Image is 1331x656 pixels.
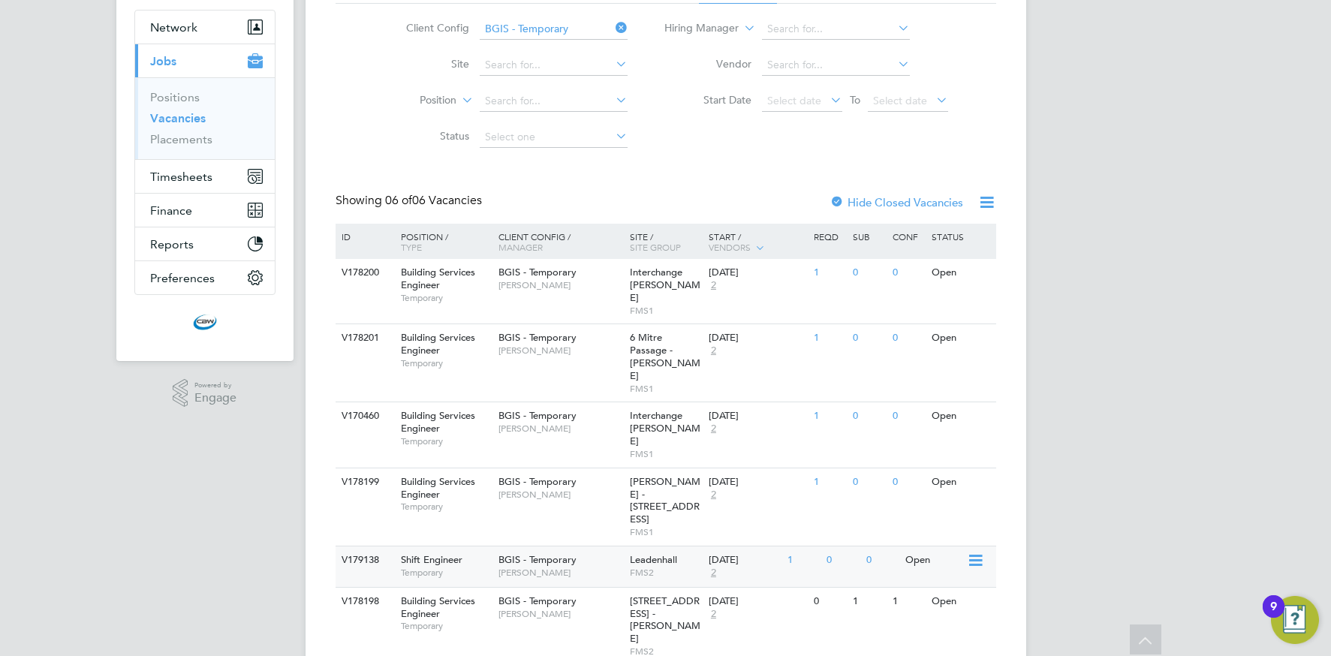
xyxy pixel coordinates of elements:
[863,546,902,574] div: 0
[498,266,577,278] span: BGIS - Temporary
[338,468,390,496] div: V178199
[709,279,718,292] span: 2
[401,241,422,253] span: Type
[1270,606,1277,626] div: 9
[385,193,482,208] span: 06 Vacancies
[150,111,206,125] a: Vacancies
[889,402,928,430] div: 0
[194,379,236,392] span: Powered by
[762,19,910,40] input: Search for...
[823,546,862,574] div: 0
[928,468,993,496] div: Open
[150,170,212,184] span: Timesheets
[173,379,236,408] a: Powered byEngage
[762,55,910,76] input: Search for...
[150,90,200,104] a: Positions
[928,259,993,287] div: Open
[134,310,276,334] a: Go to home page
[849,402,888,430] div: 0
[135,77,275,159] div: Jobs
[709,595,806,608] div: [DATE]
[480,19,628,40] input: Search for...
[626,224,705,260] div: Site /
[709,554,780,567] div: [DATE]
[709,410,806,423] div: [DATE]
[767,94,821,107] span: Select date
[498,331,577,344] span: BGIS - Temporary
[401,567,491,579] span: Temporary
[401,501,491,513] span: Temporary
[338,324,390,352] div: V178201
[480,127,628,148] input: Select one
[709,476,806,489] div: [DATE]
[370,93,456,108] label: Position
[709,266,806,279] div: [DATE]
[630,409,700,447] span: Interchange [PERSON_NAME]
[498,409,577,422] span: BGIS - Temporary
[630,448,701,460] span: FMS1
[849,588,888,615] div: 1
[709,345,718,357] span: 2
[849,324,888,352] div: 0
[135,11,275,44] button: Network
[630,331,700,382] span: 6 Mitre Passage - [PERSON_NAME]
[401,435,491,447] span: Temporary
[383,57,469,71] label: Site
[849,468,888,496] div: 0
[705,224,810,261] div: Start /
[498,489,622,501] span: [PERSON_NAME]
[709,332,806,345] div: [DATE]
[709,423,718,435] span: 2
[630,594,700,645] span: [STREET_ADDRESS] - [PERSON_NAME]
[401,594,475,620] span: Building Services Engineer
[810,468,849,496] div: 1
[630,266,700,304] span: Interchange [PERSON_NAME]
[150,132,212,146] a: Placements
[810,324,849,352] div: 1
[150,271,215,285] span: Preferences
[498,567,622,579] span: [PERSON_NAME]
[135,160,275,193] button: Timesheets
[498,279,622,291] span: [PERSON_NAME]
[928,224,993,249] div: Status
[383,129,469,143] label: Status
[849,224,888,249] div: Sub
[498,475,577,488] span: BGIS - Temporary
[830,195,963,209] label: Hide Closed Vacancies
[665,93,751,107] label: Start Date
[709,608,718,621] span: 2
[401,475,475,501] span: Building Services Engineer
[401,409,475,435] span: Building Services Engineer
[902,546,967,574] div: Open
[810,588,849,615] div: 0
[194,392,236,405] span: Engage
[810,402,849,430] div: 1
[889,588,928,615] div: 1
[630,553,677,566] span: Leadenhall
[810,224,849,249] div: Reqd
[385,193,412,208] span: 06 of
[338,546,390,574] div: V179138
[135,227,275,260] button: Reports
[150,54,176,68] span: Jobs
[401,266,475,291] span: Building Services Engineer
[1271,596,1319,644] button: Open Resource Center, 9 new notifications
[338,588,390,615] div: V178198
[135,44,275,77] button: Jobs
[665,57,751,71] label: Vendor
[889,224,928,249] div: Conf
[336,193,485,209] div: Showing
[338,402,390,430] div: V170460
[709,489,718,501] span: 2
[889,468,928,496] div: 0
[709,241,751,253] span: Vendors
[784,546,823,574] div: 1
[498,553,577,566] span: BGIS - Temporary
[498,345,622,357] span: [PERSON_NAME]
[401,357,491,369] span: Temporary
[849,259,888,287] div: 0
[150,237,194,251] span: Reports
[498,241,543,253] span: Manager
[480,91,628,112] input: Search for...
[709,567,718,579] span: 2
